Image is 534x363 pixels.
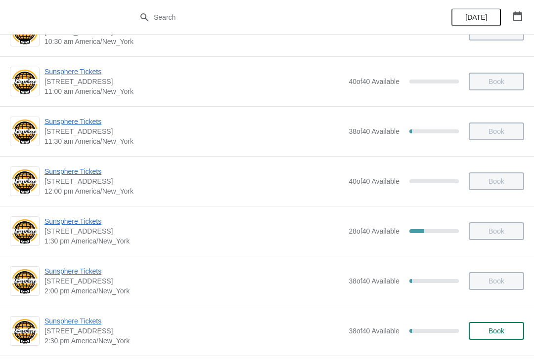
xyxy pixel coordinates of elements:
[349,78,400,85] span: 40 of 40 Available
[44,77,344,86] span: [STREET_ADDRESS]
[10,268,39,295] img: Sunsphere Tickets | 810 Clinch Avenue, Knoxville, TN, USA | 2:00 pm America/New_York
[44,166,344,176] span: Sunsphere Tickets
[349,227,400,235] span: 28 of 40 Available
[349,127,400,135] span: 38 of 40 Available
[44,186,344,196] span: 12:00 pm America/New_York
[44,266,344,276] span: Sunsphere Tickets
[10,68,39,95] img: Sunsphere Tickets | 810 Clinch Avenue, Knoxville, TN, USA | 11:00 am America/New_York
[469,322,524,340] button: Book
[44,37,344,46] span: 10:30 am America/New_York
[349,277,400,285] span: 38 of 40 Available
[10,318,39,345] img: Sunsphere Tickets | 810 Clinch Avenue, Knoxville, TN, USA | 2:30 pm America/New_York
[44,117,344,126] span: Sunsphere Tickets
[10,118,39,145] img: Sunsphere Tickets | 810 Clinch Avenue, Knoxville, TN, USA | 11:30 am America/New_York
[451,8,501,26] button: [DATE]
[349,327,400,335] span: 38 of 40 Available
[44,86,344,96] span: 11:00 am America/New_York
[44,216,344,226] span: Sunsphere Tickets
[44,326,344,336] span: [STREET_ADDRESS]
[44,67,344,77] span: Sunsphere Tickets
[10,168,39,195] img: Sunsphere Tickets | 810 Clinch Avenue, Knoxville, TN, USA | 12:00 pm America/New_York
[10,218,39,245] img: Sunsphere Tickets | 810 Clinch Avenue, Knoxville, TN, USA | 1:30 pm America/New_York
[44,336,344,346] span: 2:30 pm America/New_York
[153,8,400,26] input: Search
[44,226,344,236] span: [STREET_ADDRESS]
[44,316,344,326] span: Sunsphere Tickets
[44,136,344,146] span: 11:30 am America/New_York
[349,177,400,185] span: 40 of 40 Available
[44,236,344,246] span: 1:30 pm America/New_York
[465,13,487,21] span: [DATE]
[44,126,344,136] span: [STREET_ADDRESS]
[489,327,504,335] span: Book
[44,286,344,296] span: 2:00 pm America/New_York
[44,176,344,186] span: [STREET_ADDRESS]
[44,276,344,286] span: [STREET_ADDRESS]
